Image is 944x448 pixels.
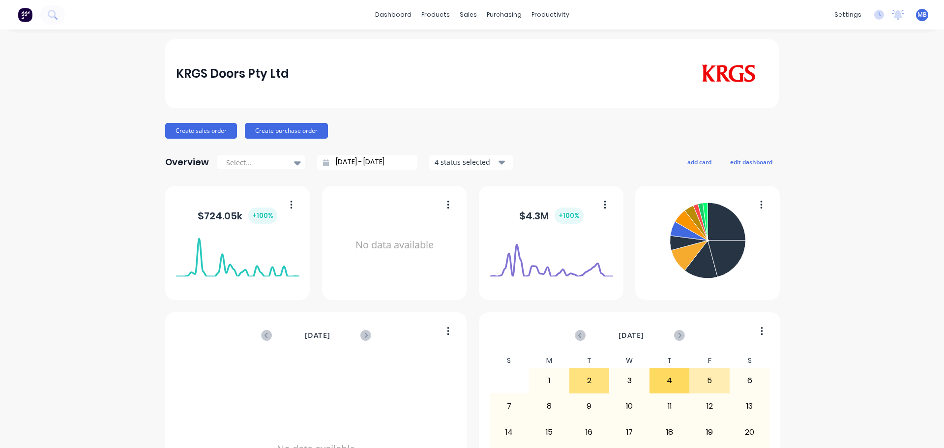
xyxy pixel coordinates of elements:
div: 2 [570,368,609,393]
div: 20 [730,420,769,445]
img: Factory [18,7,32,22]
div: $ 724.05k [198,208,277,224]
div: 12 [690,394,729,418]
div: F [689,354,730,368]
button: edit dashboard [724,155,779,168]
button: Create sales order [165,123,237,139]
div: products [416,7,455,22]
div: T [569,354,610,368]
div: 4 status selected [435,157,497,167]
div: Overview [165,152,209,172]
button: 4 status selected [429,155,513,170]
div: 16 [570,420,609,445]
div: sales [455,7,482,22]
div: 4 [650,368,689,393]
button: Create purchase order [245,123,328,139]
div: 1 [530,368,569,393]
div: 8 [530,394,569,418]
a: dashboard [370,7,416,22]
div: 7 [490,394,529,418]
div: 3 [610,368,649,393]
div: 9 [570,394,609,418]
div: 6 [730,368,769,393]
span: [DATE] [619,330,644,341]
div: 13 [730,394,769,418]
div: settings [829,7,866,22]
button: add card [681,155,718,168]
div: 11 [650,394,689,418]
span: MB [917,10,927,19]
div: $ 4.3M [519,208,584,224]
div: 18 [650,420,689,445]
div: KRGS Doors Pty Ltd [176,64,289,84]
img: KRGS Doors Pty Ltd [699,64,758,83]
div: W [609,354,649,368]
div: 14 [490,420,529,445]
div: S [730,354,770,368]
div: 19 [690,420,729,445]
div: purchasing [482,7,527,22]
div: T [649,354,690,368]
div: 10 [610,394,649,418]
div: 17 [610,420,649,445]
div: + 100 % [555,208,584,224]
span: [DATE] [305,330,330,341]
div: No data available [333,199,456,292]
div: + 100 % [248,208,277,224]
div: 15 [530,420,569,445]
div: M [529,354,569,368]
div: 5 [690,368,729,393]
div: S [489,354,530,368]
div: productivity [527,7,574,22]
